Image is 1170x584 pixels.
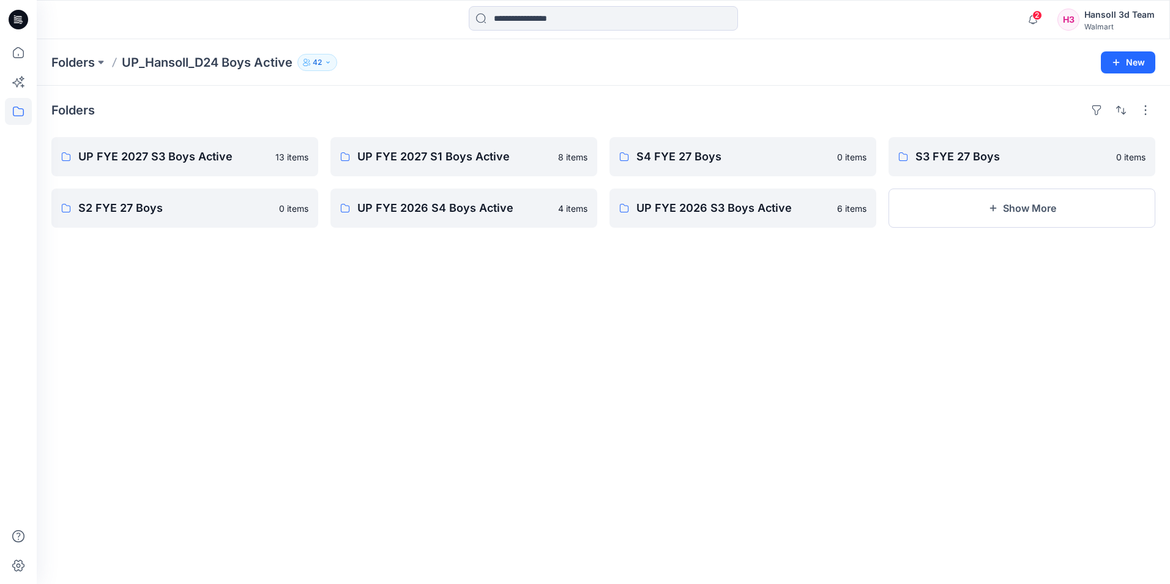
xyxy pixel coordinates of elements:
span: 2 [1032,10,1042,20]
button: New [1101,51,1155,73]
a: S4 FYE 27 Boys0 items [609,137,876,176]
p: 6 items [837,202,866,215]
p: S2 FYE 27 Boys [78,200,272,217]
h4: Folders [51,103,95,118]
p: UP FYE 2027 S3 Boys Active [78,148,268,165]
p: 0 items [279,202,308,215]
a: UP FYE 2027 S3 Boys Active13 items [51,137,318,176]
button: 42 [297,54,337,71]
div: Walmart [1084,22,1155,31]
a: UP FYE 2026 S4 Boys Active4 items [330,189,597,228]
p: 0 items [837,151,866,163]
p: 13 items [275,151,308,163]
p: UP FYE 2027 S1 Boys Active [357,148,551,165]
a: S2 FYE 27 Boys0 items [51,189,318,228]
p: 42 [313,56,322,69]
p: 8 items [558,151,587,163]
p: UP FYE 2026 S3 Boys Active [636,200,830,217]
a: UP FYE 2027 S1 Boys Active8 items [330,137,597,176]
p: S3 FYE 27 Boys [915,148,1109,165]
a: Folders [51,54,95,71]
a: S3 FYE 27 Boys0 items [889,137,1155,176]
p: UP_Hansoll_D24 Boys Active [122,54,292,71]
a: UP FYE 2026 S3 Boys Active6 items [609,189,876,228]
div: H3 [1057,9,1079,31]
p: UP FYE 2026 S4 Boys Active [357,200,551,217]
p: 4 items [558,202,587,215]
p: 0 items [1116,151,1146,163]
div: Hansoll 3d Team [1084,7,1155,22]
button: Show More [889,189,1155,228]
p: S4 FYE 27 Boys [636,148,830,165]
